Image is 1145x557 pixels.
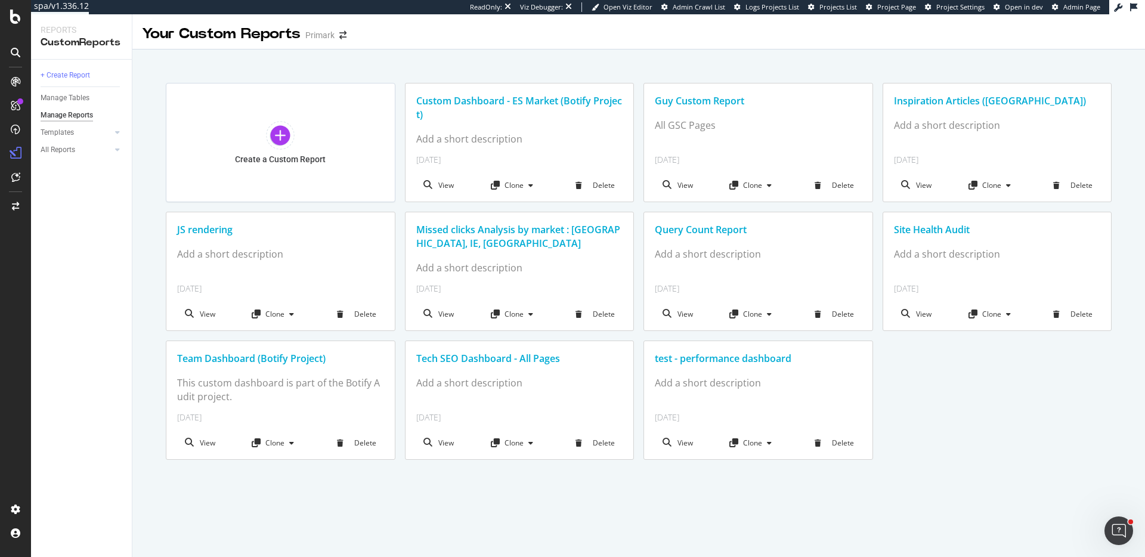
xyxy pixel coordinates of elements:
[734,2,799,12] a: Logs Projects List
[968,309,1017,319] div: Clone
[406,298,473,330] div: View
[1052,2,1100,12] a: Admin Page
[866,2,916,12] a: Project Page
[604,2,652,11] span: Open Viz Editor
[655,119,862,132] div: All GSC Pages
[1035,169,1112,202] div: Delete
[877,2,916,11] span: Project Page
[416,352,623,366] div: Tech SEO Dashboard - All Pages
[655,247,862,261] div: Add a short description
[894,247,1101,261] div: Add a short description
[491,438,539,448] div: Clone
[894,119,1101,132] div: Add a short description
[416,132,623,146] div: Add a short description
[491,309,539,319] div: Clone
[1035,298,1112,330] div: Delete
[318,426,395,459] div: Delete
[558,426,634,459] div: Delete
[729,180,778,190] div: Clone
[796,169,872,202] div: Delete
[883,169,951,202] div: View
[166,298,234,330] div: View
[745,2,799,11] span: Logs Projects List
[729,309,778,319] div: Clone
[796,298,872,330] div: Delete
[252,438,300,448] div: Clone
[558,169,634,202] div: Delete
[655,283,862,295] div: [DATE]
[968,180,1017,190] div: Clone
[177,376,384,404] div: This custom dashboard is part of the Botify Audit project.
[819,2,857,11] span: Projects List
[252,309,300,319] div: Clone
[655,94,862,108] div: Guy Custom Report
[558,298,634,330] div: Delete
[41,144,75,156] div: All Reports
[1104,516,1133,545] iframe: Intercom live chat
[416,411,623,423] div: [DATE]
[655,223,862,237] div: Query Count Report
[406,426,473,459] div: View
[644,169,711,202] div: View
[644,426,711,459] div: View
[592,2,652,12] a: Open Viz Editor
[41,69,123,82] a: + Create Report
[41,92,123,104] a: Manage Tables
[339,31,346,39] div: arrow-right-arrow-left
[142,24,301,44] div: Your Custom Reports
[177,283,384,295] div: [DATE]
[41,109,93,122] div: Manage Reports
[416,154,623,166] div: [DATE]
[41,144,112,156] a: All Reports
[166,426,234,459] div: View
[661,2,725,12] a: Admin Crawl List
[416,94,623,122] div: Custom Dashboard - ES Market (Botify Project)
[41,126,112,139] a: Templates
[1005,2,1043,11] span: Open in dev
[416,376,623,390] div: Add a short description
[936,2,985,11] span: Project Settings
[177,247,384,261] div: Add a short description
[925,2,985,12] a: Project Settings
[520,2,563,12] div: Viz Debugger:
[235,154,326,165] div: Create a Custom Report
[470,2,502,12] div: ReadOnly:
[177,411,384,423] div: [DATE]
[808,2,857,12] a: Projects List
[655,154,862,166] div: [DATE]
[305,29,335,41] div: Primark
[416,223,623,250] div: Missed clicks Analysis by market : [GEOGRAPHIC_DATA], IE, [GEOGRAPHIC_DATA]
[416,261,623,275] div: Add a short description
[177,352,384,366] div: Team Dashboard (Botify Project)
[1063,2,1100,11] span: Admin Page
[655,376,862,390] div: Add a short description
[729,438,778,448] div: Clone
[894,154,1101,166] div: [DATE]
[491,180,539,190] div: Clone
[894,283,1101,295] div: [DATE]
[796,426,872,459] div: Delete
[655,352,862,366] div: test - performance dashboard
[318,298,395,330] div: Delete
[655,411,862,423] div: [DATE]
[994,2,1043,12] a: Open in dev
[41,126,74,139] div: Templates
[894,94,1101,108] div: Inspiration Articles ([GEOGRAPHIC_DATA])
[41,36,122,49] div: CustomReports
[41,109,123,122] a: Manage Reports
[416,283,623,295] div: [DATE]
[406,169,473,202] div: View
[644,298,711,330] div: View
[41,92,89,104] div: Manage Tables
[894,223,1101,237] div: Site Health Audit
[883,298,951,330] div: View
[41,24,122,36] div: Reports
[673,2,725,11] span: Admin Crawl List
[177,223,384,237] div: JS rendering
[41,69,90,82] div: + Create Report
